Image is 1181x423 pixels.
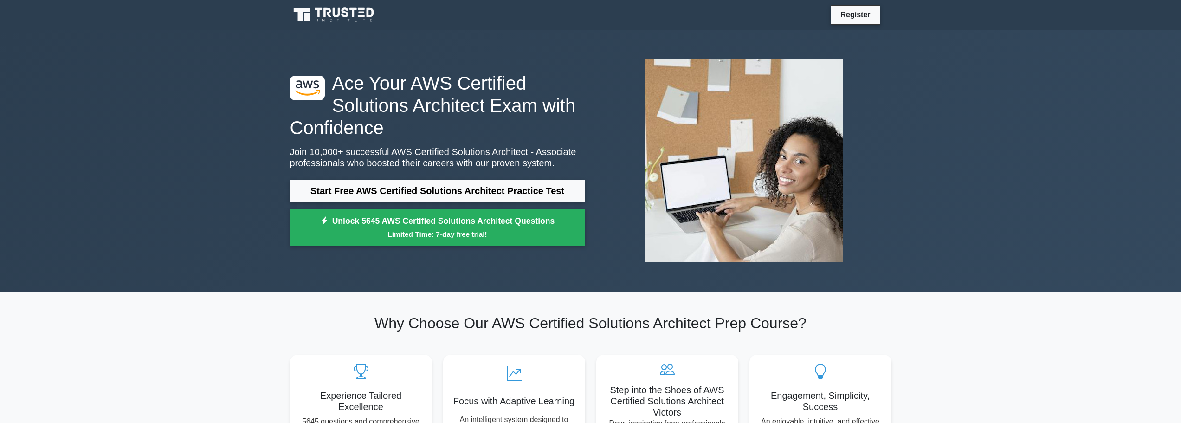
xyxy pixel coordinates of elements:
a: Start Free AWS Certified Solutions Architect Practice Test [290,180,585,202]
a: Register [835,9,876,20]
h1: Ace Your AWS Certified Solutions Architect Exam with Confidence [290,72,585,139]
h5: Focus with Adaptive Learning [451,396,578,407]
a: Unlock 5645 AWS Certified Solutions Architect QuestionsLimited Time: 7-day free trial! [290,209,585,246]
small: Limited Time: 7-day free trial! [302,229,574,240]
p: Join 10,000+ successful AWS Certified Solutions Architect - Associate professionals who boosted t... [290,146,585,169]
h5: Experience Tailored Excellence [297,390,425,412]
h2: Why Choose Our AWS Certified Solutions Architect Prep Course? [290,314,891,332]
h5: Step into the Shoes of AWS Certified Solutions Architect Victors [604,384,731,418]
h5: Engagement, Simplicity, Success [757,390,884,412]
